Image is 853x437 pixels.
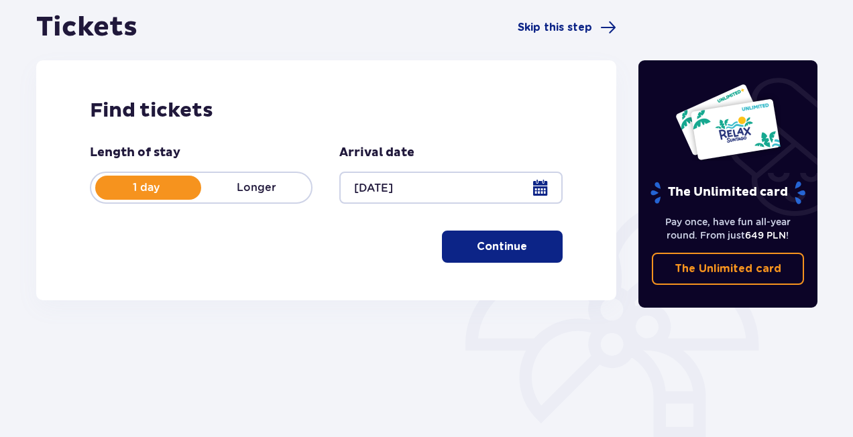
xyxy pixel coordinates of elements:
[477,239,527,254] p: Continue
[201,180,311,195] p: Longer
[339,145,414,161] p: Arrival date
[649,181,807,204] p: The Unlimited card
[442,231,563,263] button: Continue
[90,145,180,161] p: Length of stay
[518,20,592,35] span: Skip this step
[91,180,201,195] p: 1 day
[675,261,781,276] p: The Unlimited card
[36,11,137,44] h1: Tickets
[518,19,616,36] a: Skip this step
[675,83,781,161] img: Two entry cards to Suntago with the word 'UNLIMITED RELAX', featuring a white background with tro...
[652,215,805,242] p: Pay once, have fun all-year round. From just !
[652,253,805,285] a: The Unlimited card
[90,98,563,123] h2: Find tickets
[745,230,786,241] span: 649 PLN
